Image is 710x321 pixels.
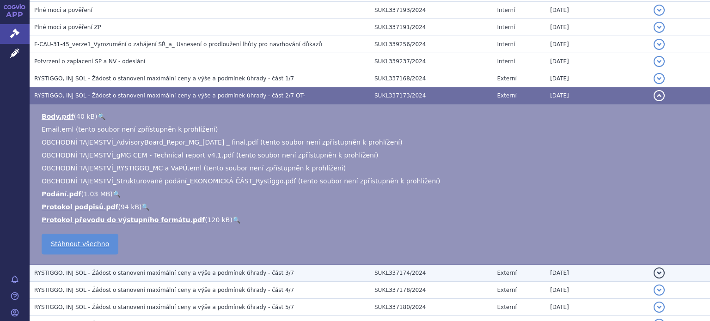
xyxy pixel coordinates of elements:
[545,87,649,104] td: [DATE]
[42,139,403,146] span: OBCHODNÍ TAJEMSTVÍ_AdvisoryBoard_Repor_MG_[DATE] _ final.pdf (tento soubor není zpřístupněn k pro...
[34,92,305,99] span: RYSTIGGO, INJ SOL - Žádost o stanovení maximální ceny a výše a podmínek úhrady - část 2/7 OT-
[42,112,701,121] li: ( )
[654,39,665,50] button: detail
[42,234,118,254] a: Stáhnout všechno
[654,5,665,16] button: detail
[545,36,649,53] td: [DATE]
[370,264,492,282] td: SUKL337174/2024
[497,58,515,65] span: Interní
[42,189,701,199] li: ( )
[370,70,492,87] td: SUKL337168/2024
[654,90,665,101] button: detail
[370,2,492,19] td: SUKL337193/2024
[121,203,139,211] span: 94 kB
[34,58,145,65] span: Potvrzení o zaplacení SP a NV - odeslání
[370,282,492,299] td: SUKL337178/2024
[654,267,665,279] button: detail
[98,113,105,120] a: 🔍
[42,113,74,120] a: Body.pdf
[497,304,516,310] span: Externí
[497,75,516,82] span: Externí
[370,87,492,104] td: SUKL337173/2024
[34,287,294,293] span: RYSTIGGO, INJ SOL - Žádost o stanovení maximální ceny a výše a podmínek úhrady - část 4/7
[654,73,665,84] button: detail
[497,287,516,293] span: Externí
[545,19,649,36] td: [DATE]
[654,285,665,296] button: detail
[34,41,322,48] span: F-CAU-31-45_verze1_Vyrozumění o zahájení SŘ_a_ Usnesení o prodloužení lhůty pro navrhování důkazů
[497,7,515,13] span: Interní
[497,92,516,99] span: Externí
[497,24,515,30] span: Interní
[654,22,665,33] button: detail
[545,299,649,316] td: [DATE]
[370,19,492,36] td: SUKL337191/2024
[42,151,378,159] span: OBCHODNÍ TAJEMSTVÍ_gMG CEM - Technical report v4.1.pdf (tento soubor není zpřístupněn k prohlížení)
[141,203,149,211] a: 🔍
[42,215,701,224] li: ( )
[34,75,294,82] span: RYSTIGGO, INJ SOL - Žádost o stanovení maximální ceny a výše a podmínek úhrady - část 1/7
[370,299,492,316] td: SUKL337180/2024
[42,190,81,198] a: Podání.pdf
[654,302,665,313] button: detail
[42,202,701,212] li: ( )
[84,190,110,198] span: 1.03 MB
[497,270,516,276] span: Externí
[113,190,121,198] a: 🔍
[545,70,649,87] td: [DATE]
[208,216,230,224] span: 120 kB
[42,203,118,211] a: Protokol podpisů.pdf
[34,304,294,310] span: RYSTIGGO, INJ SOL - Žádost o stanovení maximální ceny a výše a podmínek úhrady - část 5/7
[34,7,92,13] span: Plné moci a pověření
[654,56,665,67] button: detail
[545,282,649,299] td: [DATE]
[370,53,492,70] td: SUKL339237/2024
[233,216,240,224] a: 🔍
[76,113,95,120] span: 40 kB
[42,177,440,185] span: OBCHODNÍ TAJEMSTVÍ_Strukturované podání_EKONOMICKÁ ČÁST_Rystiggo.pdf (tento soubor není zpřístupn...
[34,24,101,30] span: Plné moci a pověření ZP
[42,126,218,133] span: Email.eml (tento soubor není zpřístupněn k prohlížení)
[34,270,294,276] span: RYSTIGGO, INJ SOL - Žádost o stanovení maximální ceny a výše a podmínek úhrady - část 3/7
[42,164,346,172] span: OBCHODNÍ TAJEMSTVÍ_RYSTIGGO_MC a VaPÚ.eml (tento soubor není zpřístupněn k prohlížení)
[42,216,205,224] a: Protokol převodu do výstupního formátu.pdf
[545,2,649,19] td: [DATE]
[545,264,649,282] td: [DATE]
[497,41,515,48] span: Interní
[370,36,492,53] td: SUKL339256/2024
[545,53,649,70] td: [DATE]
